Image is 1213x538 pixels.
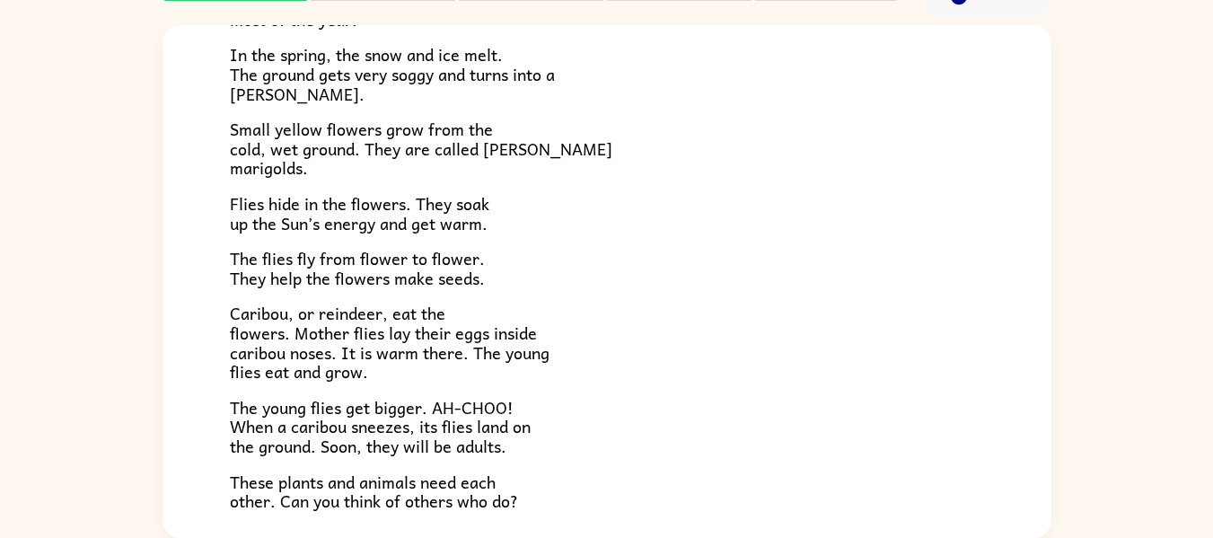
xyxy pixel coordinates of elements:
[230,469,518,515] span: These plants and animals need each other. Can you think of others who do?
[230,190,489,236] span: Flies hide in the flowers. They soak up the Sun’s energy and get warm.
[230,300,549,384] span: Caribou, or reindeer, eat the flowers. Mother flies lay their eggs inside caribou noses. It is wa...
[230,394,531,459] span: The young flies get bigger. AH-CHOO! When a caribou sneezes, its flies land on the ground. Soon, ...
[230,116,612,181] span: Small yellow flowers grow from the cold, wet ground. They are called [PERSON_NAME] marigolds.
[230,245,485,291] span: The flies fly from flower to flower. They help the flowers make seeds.
[230,41,555,106] span: In the spring, the snow and ice melt. The ground gets very soggy and turns into a [PERSON_NAME].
